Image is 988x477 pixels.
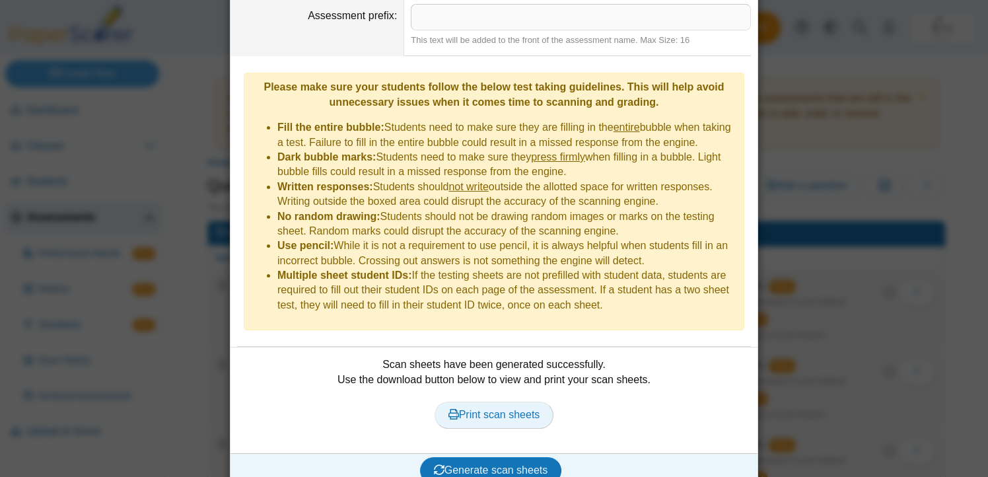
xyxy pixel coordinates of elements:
li: Students should not be drawing random images or marks on the testing sheet. Random marks could di... [277,209,737,239]
u: entire [614,122,640,133]
b: Written responses: [277,181,373,192]
b: No random drawing: [277,211,380,222]
b: Dark bubble marks: [277,151,376,163]
u: press firmly [531,151,585,163]
li: If the testing sheets are not prefilled with student data, students are required to fill out thei... [277,268,737,312]
div: Scan sheets have been generated successfully. Use the download button below to view and print you... [237,357,751,443]
b: Use pencil: [277,240,334,251]
b: Fill the entire bubble: [277,122,384,133]
label: Assessment prefix [308,10,397,21]
span: Generate scan sheets [434,464,548,476]
li: While it is not a requirement to use pencil, it is always helpful when students fill in an incorr... [277,238,737,268]
b: Please make sure your students follow the below test taking guidelines. This will help avoid unne... [264,81,724,107]
b: Multiple sheet student IDs: [277,270,412,281]
span: Print scan sheets [448,409,540,420]
u: not write [448,181,488,192]
li: Students need to make sure they are filling in the bubble when taking a test. Failure to fill in ... [277,120,737,150]
div: This text will be added to the front of the assessment name. Max Size: 16 [411,34,751,46]
a: Print scan sheets [435,402,554,428]
li: Students need to make sure they when filling in a bubble. Light bubble fills could result in a mi... [277,150,737,180]
li: Students should outside the allotted space for written responses. Writing outside the boxed area ... [277,180,737,209]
